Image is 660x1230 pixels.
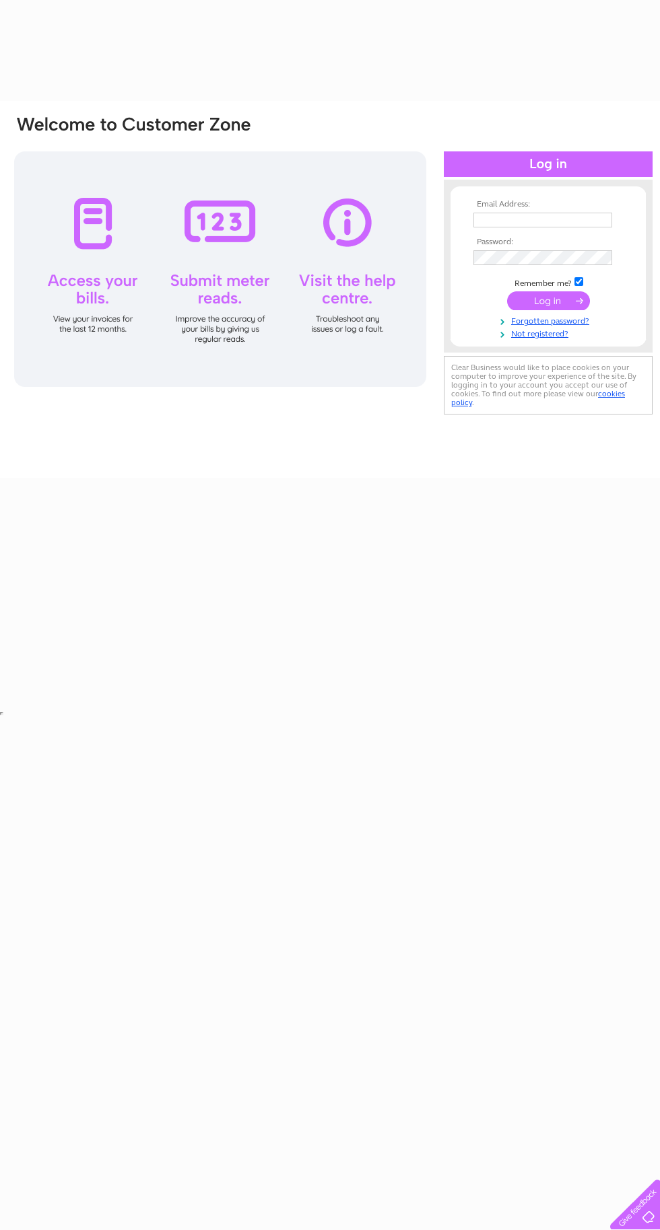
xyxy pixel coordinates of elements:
th: Password: [470,238,626,247]
div: Clear Business would like to place cookies on your computer to improve your experience of the sit... [444,356,653,414]
td: Remember me? [470,275,626,289]
a: Forgotten password? [473,314,626,326]
a: cookies policy [451,389,625,407]
input: Submit [507,291,590,310]
a: Not registered? [473,326,626,339]
th: Email Address: [470,200,626,209]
